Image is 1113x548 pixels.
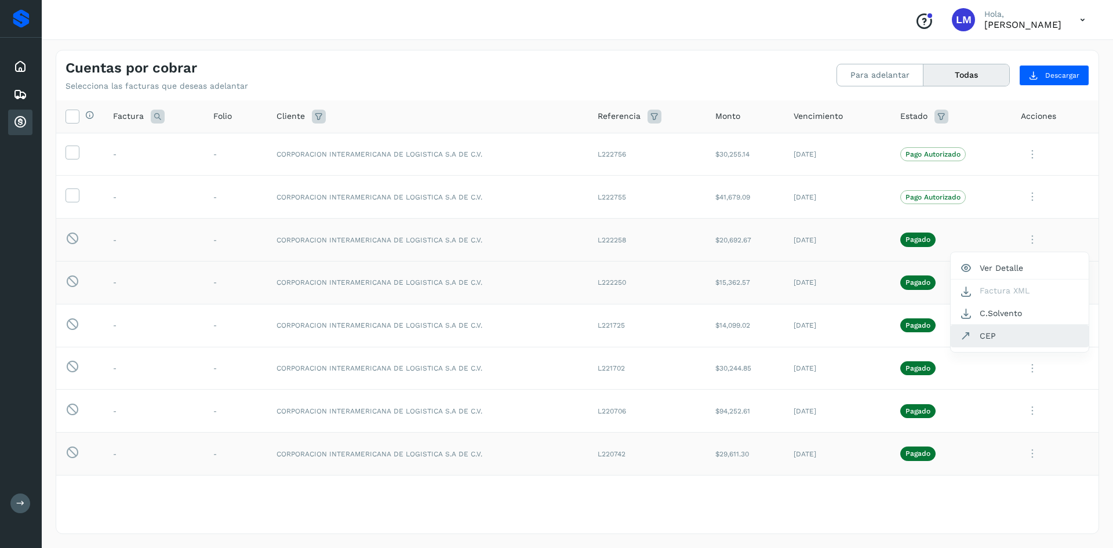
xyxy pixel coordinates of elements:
div: Embarques [8,82,32,107]
button: C.Solvento [951,302,1089,325]
div: Inicio [8,54,32,79]
button: CEP [951,325,1089,347]
button: Ver Detalle [951,257,1089,280]
div: Cuentas por cobrar [8,110,32,135]
button: Factura XML [951,280,1089,302]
